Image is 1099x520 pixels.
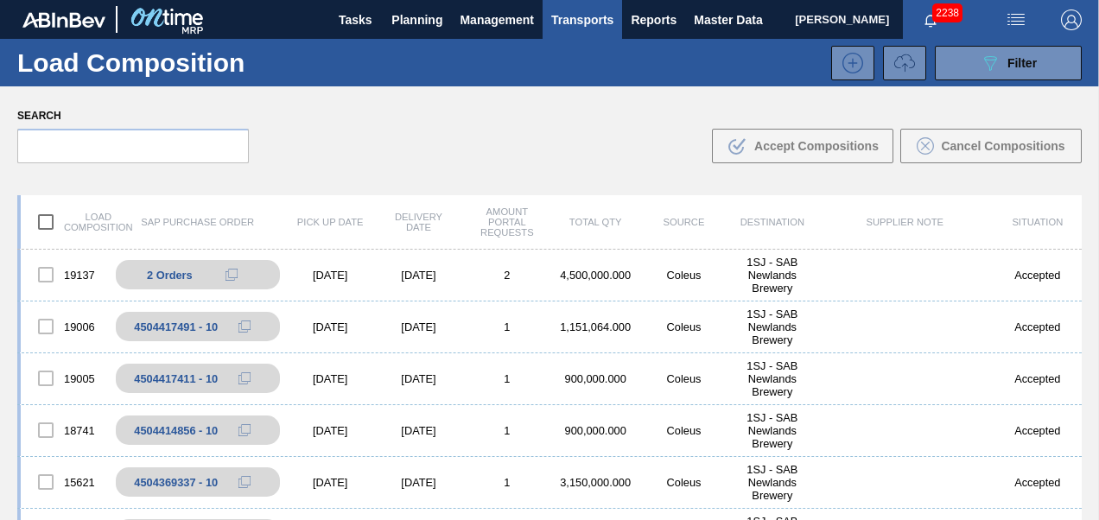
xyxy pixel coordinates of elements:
[21,360,109,396] div: 19005
[227,472,262,492] div: Copy
[463,320,551,333] div: 1
[463,424,551,437] div: 1
[374,320,462,333] div: [DATE]
[336,10,374,30] span: Tasks
[994,320,1082,333] div: Accepted
[639,320,727,333] div: Coleus
[21,204,109,240] div: Load composition
[286,424,374,437] div: [DATE]
[932,3,962,22] span: 2238
[728,359,816,398] div: 1SJ - SAB Newlands Brewery
[374,424,462,437] div: [DATE]
[994,372,1082,385] div: Accepted
[551,424,639,437] div: 900,000.000
[639,372,727,385] div: Coleus
[994,217,1082,227] div: Situation
[874,46,926,80] div: Request volume
[728,411,816,450] div: 1SJ - SAB Newlands Brewery
[109,217,286,227] div: SAP Purchase Order
[754,139,879,153] span: Accept Compositions
[374,476,462,489] div: [DATE]
[639,269,727,282] div: Coleus
[816,217,994,227] div: Supplier Note
[374,212,462,232] div: Delivery Date
[147,269,193,282] span: 2 Orders
[712,129,893,163] button: Accept Compositions
[823,46,874,80] div: New Load Composition
[134,320,218,333] div: 4504417491 - 10
[551,217,639,227] div: Total Qty
[694,10,762,30] span: Master Data
[551,476,639,489] div: 3,150,000.000
[463,372,551,385] div: 1
[22,12,105,28] img: TNhmsLtSVTkK8tSr43FrP2fwEKptu5GPRR3wAAAABJRU5ErkJggg==
[21,464,109,500] div: 15621
[631,10,677,30] span: Reports
[227,368,262,389] div: Copy
[883,46,926,80] button: UploadTransport Information
[935,46,1082,80] button: Filter
[551,372,639,385] div: 900,000.000
[391,10,442,30] span: Planning
[227,316,262,337] div: Copy
[134,476,218,489] div: 4504369337 - 10
[286,269,374,282] div: [DATE]
[286,372,374,385] div: [DATE]
[374,269,462,282] div: [DATE]
[551,269,639,282] div: 4,500,000.000
[286,476,374,489] div: [DATE]
[639,476,727,489] div: Coleus
[21,412,109,448] div: 18741
[551,10,613,30] span: Transports
[994,269,1082,282] div: Accepted
[728,217,816,227] div: Destination
[286,320,374,333] div: [DATE]
[134,424,218,437] div: 4504414856 - 10
[463,269,551,282] div: 2
[374,372,462,385] div: [DATE]
[17,104,249,129] label: Search
[286,217,374,227] div: Pick up Date
[903,8,958,32] button: Notifications
[639,217,727,227] div: Source
[21,308,109,345] div: 19006
[728,463,816,502] div: 1SJ - SAB Newlands Brewery
[728,256,816,295] div: 1SJ - SAB Newlands Brewery
[941,139,1064,153] span: Cancel Compositions
[1061,10,1082,30] img: Logout
[460,10,534,30] span: Management
[994,424,1082,437] div: Accepted
[17,53,279,73] h1: Load Composition
[639,424,727,437] div: Coleus
[551,320,639,333] div: 1,151,064.000
[900,129,1082,163] button: Cancel Compositions
[463,476,551,489] div: 1
[214,264,249,285] div: Copy
[1006,10,1026,30] img: userActions
[227,420,262,441] div: Copy
[994,476,1082,489] div: Accepted
[134,372,218,385] div: 4504417411 - 10
[463,206,551,238] div: Amount Portal Requests
[21,257,109,293] div: 19137
[1007,56,1037,70] span: Filter
[728,308,816,346] div: 1SJ - SAB Newlands Brewery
